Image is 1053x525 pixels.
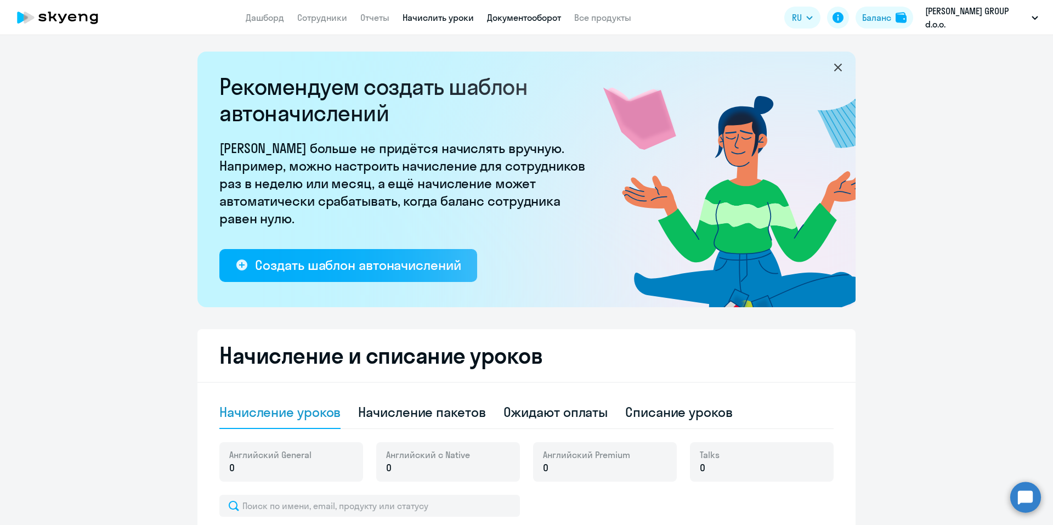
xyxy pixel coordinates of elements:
span: 0 [386,461,392,475]
div: Начисление пакетов [358,403,485,421]
button: RU [784,7,820,29]
a: Отчеты [360,12,389,23]
span: 0 [543,461,548,475]
div: Списание уроков [625,403,733,421]
button: Балансbalance [856,7,913,29]
div: Начисление уроков [219,403,341,421]
div: Ожидают оплаты [503,403,608,421]
a: Все продукты [574,12,631,23]
a: Начислить уроки [403,12,474,23]
a: Документооборот [487,12,561,23]
span: Английский с Native [386,449,470,461]
h2: Начисление и списание уроков [219,342,834,369]
input: Поиск по имени, email, продукту или статусу [219,495,520,517]
span: 0 [229,461,235,475]
span: Английский General [229,449,312,461]
a: Дашборд [246,12,284,23]
span: Talks [700,449,720,461]
span: RU [792,11,802,24]
img: balance [896,12,907,23]
span: Английский Premium [543,449,630,461]
span: 0 [700,461,705,475]
a: Сотрудники [297,12,347,23]
button: Создать шаблон автоначислений [219,249,477,282]
h2: Рекомендуем создать шаблон автоначислений [219,74,592,126]
div: Баланс [862,11,891,24]
button: [PERSON_NAME] GROUP d.o.o. [920,4,1044,31]
p: [PERSON_NAME] больше не придётся начислять вручную. Например, можно настроить начисление для сотр... [219,139,592,227]
p: [PERSON_NAME] GROUP d.o.o. [925,4,1027,31]
div: Создать шаблон автоначислений [255,256,461,274]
